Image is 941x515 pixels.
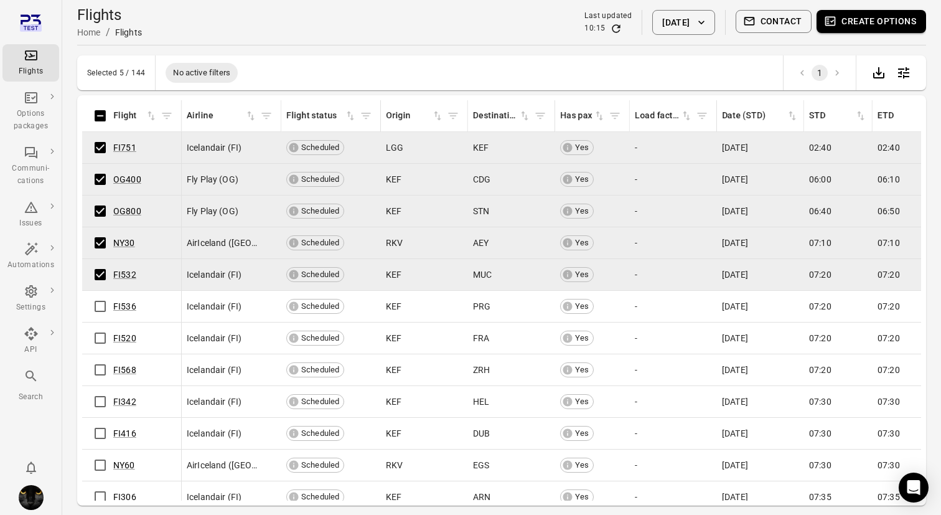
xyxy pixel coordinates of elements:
[635,364,712,376] div: -
[19,455,44,480] button: Notifications
[386,141,403,154] span: LGG
[722,332,748,344] span: [DATE]
[187,364,241,376] span: Icelandair (FI)
[297,364,344,376] span: Scheduled
[878,332,900,344] span: 07:20
[187,491,241,503] span: Icelandair (FI)
[187,205,238,217] span: Fly Play (OG)
[187,109,245,123] div: Airline
[878,109,923,123] div: ETD
[386,109,444,123] div: Sort by origin in ascending order
[473,395,489,408] span: HEL
[473,364,490,376] span: ZRH
[878,268,900,281] span: 07:20
[113,109,157,123] span: Flight
[571,364,593,376] span: Yes
[286,109,357,123] span: Flight status
[878,427,900,440] span: 07:30
[635,427,712,440] div: -
[187,268,241,281] span: Icelandair (FI)
[386,300,401,313] span: KEF
[809,205,831,217] span: 06:40
[166,67,238,79] span: No active filters
[635,205,712,217] div: -
[87,69,145,77] div: Selected 5 / 144
[113,460,135,470] a: NY60
[113,492,136,502] a: FI306
[722,109,786,123] div: Date (STD)
[635,109,680,123] div: Load factor
[113,301,136,311] a: FI536
[187,427,241,440] span: Icelandair (FI)
[473,268,492,281] span: MUC
[635,237,712,249] div: -
[7,108,54,133] div: Options packages
[473,237,489,249] span: AEY
[571,300,593,313] span: Yes
[187,141,241,154] span: Icelandair (FI)
[297,332,344,344] span: Scheduled
[878,205,900,217] span: 06:50
[115,26,142,39] div: Flights
[571,205,593,217] span: Yes
[257,106,276,125] button: Filter by airline
[722,237,748,249] span: [DATE]
[297,459,344,471] span: Scheduled
[113,143,136,153] a: FI751
[7,217,54,230] div: Issues
[473,109,531,123] div: Sort by destination in ascending order
[473,332,489,344] span: FRA
[635,173,712,186] div: -
[878,237,900,249] span: 07:10
[386,109,444,123] span: Origin
[571,491,593,503] span: Yes
[386,332,401,344] span: KEF
[635,268,712,281] div: -
[809,427,831,440] span: 07:30
[736,10,812,33] button: Contact
[2,44,59,82] a: Flights
[809,109,867,123] div: Sort by STD in ascending order
[113,174,141,184] a: OG400
[77,27,101,37] a: Home
[187,173,238,186] span: Fly Play (OG)
[357,106,375,125] button: Filter by flight status
[473,205,489,217] span: STN
[473,427,490,440] span: DUB
[187,332,241,344] span: Icelandair (FI)
[722,300,748,313] span: [DATE]
[77,25,142,40] nav: Breadcrumbs
[297,268,344,281] span: Scheduled
[571,459,593,471] span: Yes
[473,141,489,154] span: KEF
[722,141,748,154] span: [DATE]
[571,141,593,154] span: Yes
[386,237,403,249] span: RKV
[571,427,593,440] span: Yes
[560,109,606,123] span: Has pax
[473,173,490,186] span: CDG
[635,141,712,154] div: -
[2,280,59,318] a: Settings
[812,65,828,81] button: page 1
[560,109,593,123] div: Has pax
[722,395,748,408] span: [DATE]
[571,268,593,281] span: Yes
[157,106,176,125] button: Filter by flight
[113,238,135,248] a: NY30
[722,109,798,123] div: Sort by date (STD) in ascending order
[7,65,54,78] div: Flights
[7,301,54,314] div: Settings
[809,459,831,471] span: 07:30
[693,106,711,125] button: Filter by load factor
[606,106,624,125] button: Filter by has pax
[7,344,54,356] div: API
[77,5,142,25] h1: Flights
[473,109,531,123] span: Destination
[14,480,49,515] button: Iris
[386,205,401,217] span: KEF
[866,60,891,85] div: Export data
